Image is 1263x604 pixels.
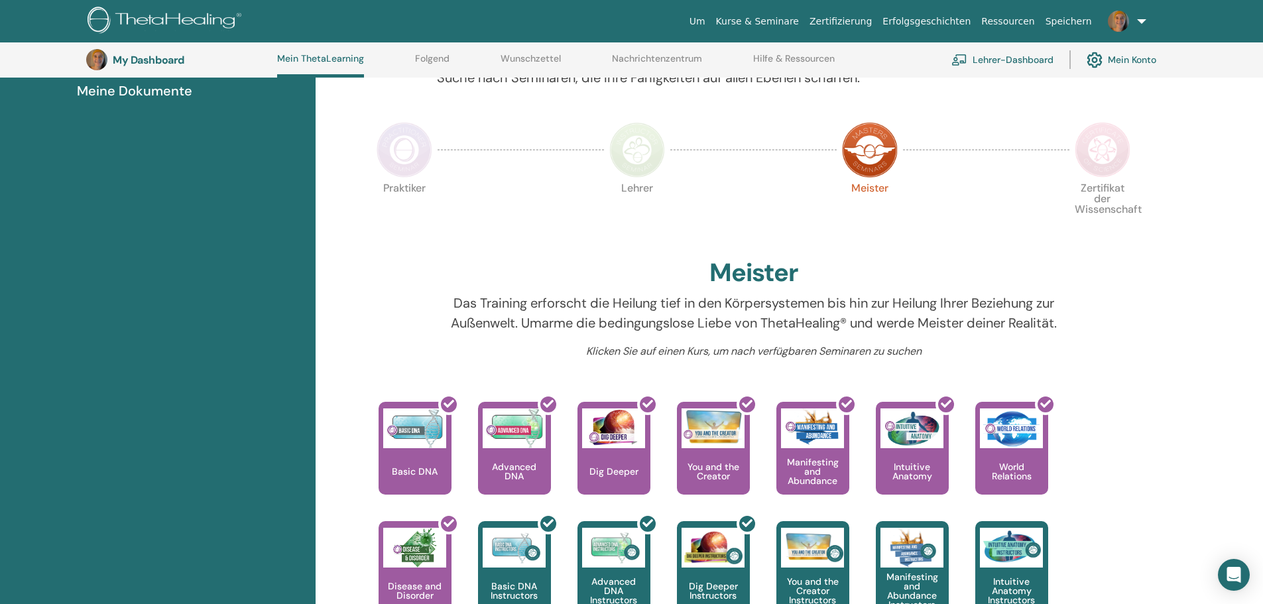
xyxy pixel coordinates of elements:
p: Dig Deeper [584,467,644,476]
img: Dig Deeper Instructors [682,528,745,568]
p: You and the Creator [677,462,750,481]
p: Advanced DNA [478,462,551,481]
h2: Meister [709,258,798,288]
p: Meister [842,183,898,239]
a: Um [684,9,711,34]
img: World Relations [980,408,1043,448]
p: Dig Deeper Instructors [677,581,750,600]
div: Open Intercom Messenger [1218,559,1250,591]
p: World Relations [975,462,1048,481]
a: Intuitive Anatomy Intuitive Anatomy [876,402,949,521]
img: Disease and Disorder [383,528,446,568]
img: Instructor [609,122,665,178]
img: default.jpg [1108,11,1129,32]
a: Dig Deeper Dig Deeper [577,402,650,521]
img: Basic DNA [383,408,446,448]
img: default.jpg [86,49,107,70]
a: Speichern [1040,9,1097,34]
p: Disease and Disorder [379,581,451,600]
a: You and the Creator You and the Creator [677,402,750,521]
img: Basic DNA Instructors [483,528,546,568]
img: You and the Creator [682,408,745,445]
a: Erfolgsgeschichten [877,9,976,34]
img: Manifesting and Abundance Instructors [880,528,943,568]
a: Wunschzettel [501,53,561,74]
img: Manifesting and Abundance [781,408,844,448]
a: World Relations World Relations [975,402,1048,521]
a: Ressourcen [976,9,1040,34]
img: Certificate of Science [1075,122,1130,178]
a: Kurse & Seminare [711,9,804,34]
a: Nachrichtenzentrum [612,53,702,74]
a: Zertifizierung [804,9,877,34]
a: Mein Konto [1087,45,1156,74]
img: Advanced DNA Instructors [582,528,645,568]
p: Praktiker [377,183,432,239]
p: Zertifikat der Wissenschaft [1075,183,1130,239]
p: Das Training erforscht die Heilung tief in den Körpersystemen bis hin zur Heilung Ihrer Beziehung... [437,293,1070,333]
img: Practitioner [377,122,432,178]
img: logo.png [88,7,246,36]
a: Advanced DNA Advanced DNA [478,402,551,521]
a: Manifesting and Abundance Manifesting and Abundance [776,402,849,521]
p: Intuitive Anatomy [876,462,949,481]
h3: My Dashboard [113,54,245,66]
img: Dig Deeper [582,408,645,448]
p: Klicken Sie auf einen Kurs, um nach verfügbaren Seminaren zu suchen [437,343,1070,359]
img: Advanced DNA [483,408,546,448]
img: chalkboard-teacher.svg [951,54,967,66]
p: Manifesting and Abundance [776,457,849,485]
a: Mein ThetaLearning [277,53,364,78]
p: Basic DNA Instructors [478,581,551,600]
a: Hilfe & Ressourcen [753,53,835,74]
a: Basic DNA Basic DNA [379,402,451,521]
img: Intuitive Anatomy [880,408,943,448]
img: Intuitive Anatomy Instructors [980,528,1043,568]
span: Meine Dokumente [77,81,192,101]
a: Lehrer-Dashboard [951,45,1053,74]
p: Lehrer [609,183,665,239]
a: Folgend [415,53,450,74]
img: Master [842,122,898,178]
img: You and the Creator Instructors [781,528,844,568]
img: cog.svg [1087,48,1103,71]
